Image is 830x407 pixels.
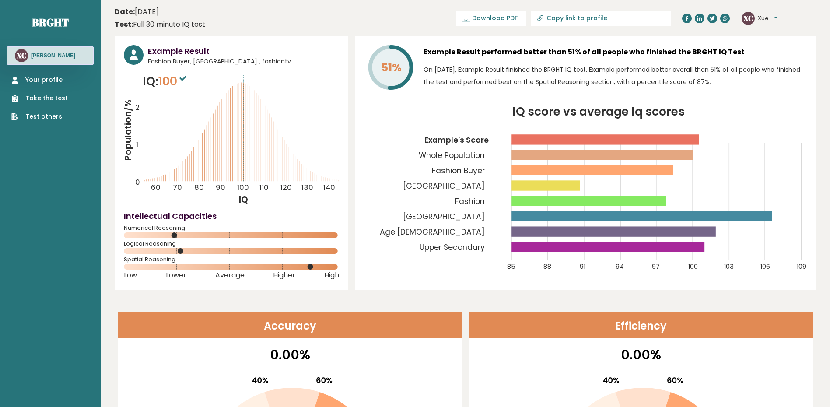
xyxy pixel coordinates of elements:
[580,262,585,271] tspan: 91
[616,262,624,271] tspan: 94
[215,274,245,277] span: Average
[11,112,68,121] a: Test others
[148,57,339,66] span: Fashion Buyer, [GEOGRAPHIC_DATA] , fashiontv
[280,182,292,193] tspan: 120
[216,182,225,193] tspan: 90
[124,210,339,222] h4: Intellectual Capacities
[11,94,68,103] a: Take the test
[743,13,753,23] text: XC
[239,193,248,206] tspan: IQ
[725,262,734,271] tspan: 103
[148,45,339,57] h3: Example Result
[118,312,462,338] header: Accuracy
[32,15,69,29] a: Brght
[11,75,68,84] a: Your profile
[455,196,485,207] tspan: Fashion
[136,139,138,150] tspan: 1
[424,45,807,59] h3: Example Result performed better than 51% of all people who finished the BRGHT IQ Test
[115,7,159,17] time: [DATE]
[124,345,456,365] p: 0.00%
[143,73,189,90] p: IQ:
[324,274,339,277] span: High
[797,262,806,271] tspan: 109
[115,19,133,29] b: Test:
[475,345,807,365] p: 0.00%
[302,182,314,193] tspan: 130
[16,50,27,60] text: XC
[237,182,249,193] tspan: 100
[456,11,526,26] a: Download PDF
[124,242,339,246] span: Logical Reasoning
[260,182,269,193] tspan: 110
[424,135,489,145] tspan: Example's Score
[652,262,660,271] tspan: 97
[508,262,516,271] tspan: 85
[380,227,485,237] tspan: Age [DEMOGRAPHIC_DATA]
[472,14,518,23] span: Download PDF
[469,312,813,338] header: Efficiency
[324,182,336,193] tspan: 140
[403,211,485,222] tspan: [GEOGRAPHIC_DATA]
[124,226,339,230] span: Numerical Reasoning
[194,182,204,193] tspan: 80
[135,102,140,112] tspan: 2
[543,262,551,271] tspan: 88
[151,182,161,193] tspan: 60
[115,7,135,17] b: Date:
[124,274,137,277] span: Low
[512,103,685,119] tspan: IQ score vs average Iq scores
[688,262,698,271] tspan: 100
[124,258,339,261] span: Spatial Reasoning
[403,181,485,191] tspan: [GEOGRAPHIC_DATA]
[758,14,777,23] button: Xue
[760,262,770,271] tspan: 106
[273,274,295,277] span: Higher
[424,63,807,88] p: On [DATE], Example Result finished the BRGHT IQ test. Example performed better overall than 51% o...
[432,165,485,176] tspan: Fashion Buyer
[173,182,182,193] tspan: 70
[419,150,485,161] tspan: Whole Population
[135,177,140,188] tspan: 0
[166,274,186,277] span: Lower
[158,73,189,89] span: 100
[31,52,75,59] h3: [PERSON_NAME]
[381,60,402,75] tspan: 51%
[115,19,205,30] div: Full 30 minute IQ test
[122,100,134,161] tspan: Population/%
[420,242,485,253] tspan: Upper Secondary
